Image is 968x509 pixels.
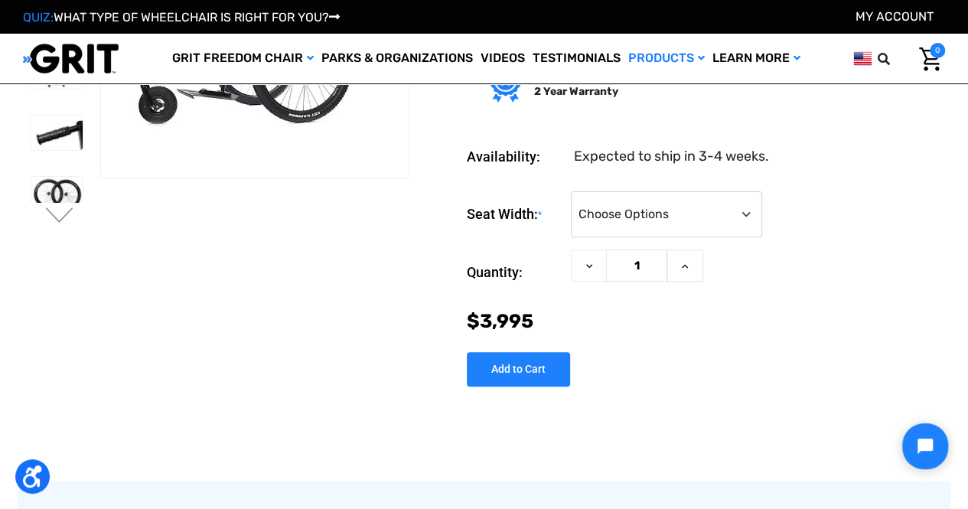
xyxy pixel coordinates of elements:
a: Videos [477,34,529,83]
input: Add to Cart [467,352,570,387]
dd: Expected to ship in 3-4 weeks. [574,146,769,167]
input: Search [885,43,908,75]
button: Go to slide 2 of 4 [44,207,76,226]
dt: Availability: [467,146,563,167]
span: QUIZ: [23,10,54,24]
label: Quantity: [467,250,563,295]
a: GRIT Freedom Chair [168,34,318,83]
a: Account [856,9,934,24]
span: 0 [930,43,945,58]
img: GRIT All-Terrain Wheelchair and Mobility Equipment [23,43,119,74]
a: Cart with 0 items [908,43,945,75]
a: QUIZ:WHAT TYPE OF WHEELCHAIR IS RIGHT FOR YOU? [23,10,340,24]
a: Testimonials [529,34,624,83]
a: Learn More [709,34,804,83]
span: $3,995 [467,310,533,332]
img: us.png [853,49,872,68]
img: GRIT Freedom Chair: Spartan [31,116,83,150]
a: Parks & Organizations [318,34,477,83]
iframe: Tidio Chat [889,410,961,482]
a: Products [624,34,709,83]
label: Seat Width: [467,191,563,238]
strong: 2 Year Warranty [533,85,618,98]
img: Cart [919,47,941,71]
img: GRIT Freedom Chair: Spartan [31,177,83,211]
